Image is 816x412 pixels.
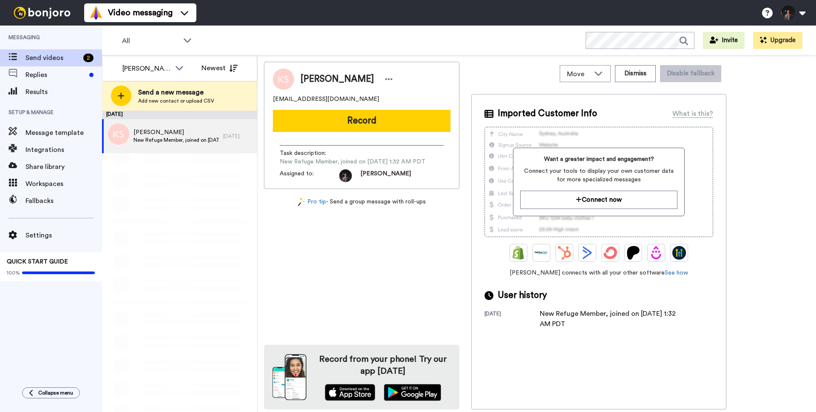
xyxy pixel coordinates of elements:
[108,7,173,19] span: Video messaging
[7,259,68,265] span: QUICK START GUIDE
[133,137,219,143] span: New Refuge Member, joined on [DATE] 1:32 AM PDT
[520,191,677,209] button: Connect now
[273,69,294,90] img: Image of Kelen Souza
[672,109,713,119] div: What is this?
[660,65,721,82] button: Disable fallback
[25,162,102,172] span: Share library
[272,354,306,400] img: download
[672,246,686,260] img: GoHighLevel
[520,155,677,163] span: Want a greater impact and engagement?
[273,110,450,132] button: Record
[498,107,597,120] span: Imported Customer Info
[280,169,339,182] span: Assigned to:
[484,269,713,277] span: [PERSON_NAME] connects with all your other software
[138,97,214,104] span: Add new contact or upload CSV
[484,310,540,329] div: [DATE]
[280,157,425,166] span: New Refuge Member, joined on [DATE] 1:32 AM PDT
[264,197,459,206] div: - Send a group message with roll-ups
[102,111,257,119] div: [DATE]
[626,246,640,260] img: Patreon
[339,169,352,182] img: 474febe3-1d33-446b-bcc6-3f61adc9516f-1745269547.jpg
[22,387,80,398] button: Collapse menu
[89,6,103,20] img: vm-color.svg
[703,32,745,49] button: Invite
[122,63,171,74] div: [PERSON_NAME]
[512,246,525,260] img: Shopify
[315,353,451,377] h4: Record from your phone! Try our app [DATE]
[603,246,617,260] img: ConvertKit
[25,179,102,189] span: Workspaces
[325,384,375,401] img: appstore
[649,246,663,260] img: Drip
[25,145,102,155] span: Integrations
[25,128,102,138] span: Message template
[615,65,656,82] button: Dismiss
[280,149,339,157] span: Task description :
[25,53,80,63] span: Send videos
[83,54,93,62] div: 2
[360,169,411,182] span: [PERSON_NAME]
[10,7,74,19] img: bj-logo-header-white.svg
[298,197,326,206] a: Pro tip
[108,123,129,145] img: ks.png
[195,60,244,77] button: Newest
[138,87,214,97] span: Send a new message
[558,246,571,260] img: Hubspot
[753,32,802,49] button: Upgrade
[223,133,253,140] div: [DATE]
[300,73,374,86] span: [PERSON_NAME]
[540,309,676,329] div: New Refuge Member, joined on [DATE] 1:32 AM PDT
[133,128,219,137] span: [PERSON_NAME]
[298,197,306,206] img: magic-wand.svg
[498,289,547,302] span: User history
[384,384,441,401] img: playstore
[38,389,73,396] span: Collapse menu
[25,87,102,97] span: Results
[581,246,594,260] img: ActiveCampaign
[122,36,179,46] span: All
[25,230,102,240] span: Settings
[535,246,548,260] img: Ontraport
[520,167,677,184] span: Connect your tools to display your own customer data for more specialized messages
[7,269,20,276] span: 100%
[273,95,379,103] span: [EMAIL_ADDRESS][DOMAIN_NAME]
[25,70,86,80] span: Replies
[25,196,102,206] span: Fallbacks
[665,270,688,276] a: See how
[567,69,590,79] span: Move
